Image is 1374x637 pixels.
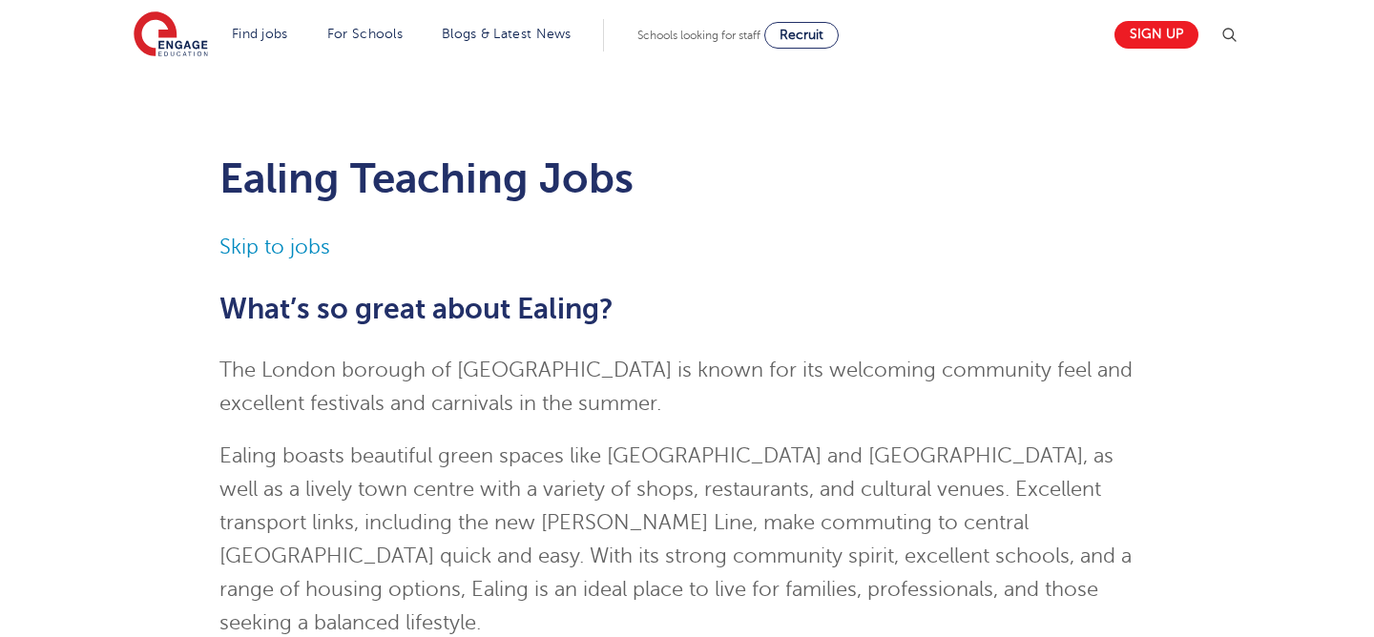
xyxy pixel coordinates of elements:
[327,27,403,41] a: For Schools
[637,29,760,42] span: Schools looking for staff
[232,27,288,41] a: Find jobs
[442,27,572,41] a: Blogs & Latest News
[219,154,1155,202] h1: Ealing Teaching Jobs
[219,236,330,258] a: Skip to jobs
[764,22,839,49] a: Recruit
[134,11,208,59] img: Engage Education
[1114,21,1198,49] a: Sign up
[219,359,1133,415] span: The London borough of [GEOGRAPHIC_DATA] is known for its welcoming community feel and excellent f...
[219,293,614,325] span: What’s so great about Ealing?
[780,28,823,42] span: Recruit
